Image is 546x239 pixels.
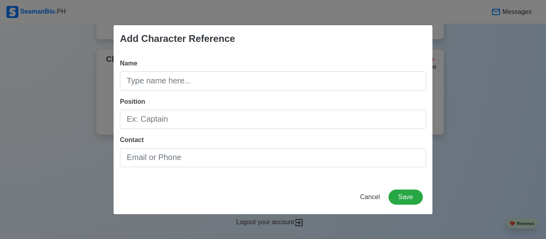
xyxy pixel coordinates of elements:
input: Ex: Captain [120,110,426,129]
span: Name [120,60,137,67]
input: Email or Phone [120,148,426,167]
span: Contact [120,136,144,143]
button: Cancel [355,190,385,205]
button: Save [389,190,423,205]
span: Cancel [360,194,380,200]
span: Position [120,98,145,105]
div: Add Character Reference [120,32,235,46]
input: Type name here... [120,71,426,91]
